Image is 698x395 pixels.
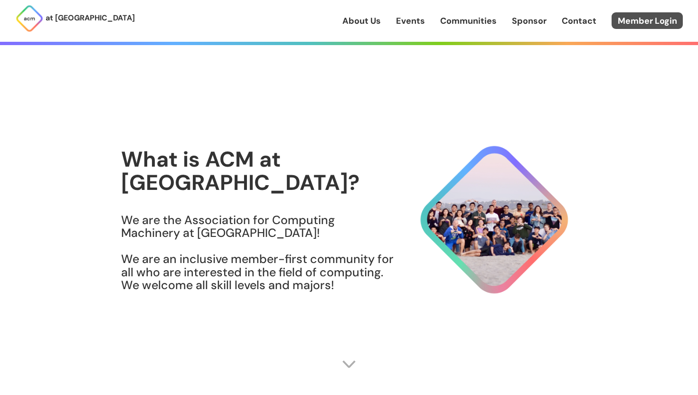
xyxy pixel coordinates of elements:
[46,12,135,24] p: at [GEOGRAPHIC_DATA]
[15,4,44,33] img: ACM Logo
[121,148,395,195] h1: What is ACM at [GEOGRAPHIC_DATA]?
[440,15,497,27] a: Communities
[512,15,547,27] a: Sponsor
[342,357,356,371] img: Scroll Arrow
[612,12,683,29] a: Member Login
[342,15,381,27] a: About Us
[396,15,425,27] a: Events
[121,214,395,292] h3: We are the Association for Computing Machinery at [GEOGRAPHIC_DATA]! We are an inclusive member-f...
[15,4,135,33] a: at [GEOGRAPHIC_DATA]
[395,137,577,302] img: About Hero Image
[562,15,596,27] a: Contact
